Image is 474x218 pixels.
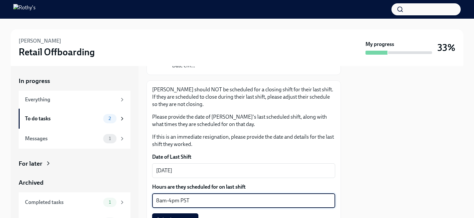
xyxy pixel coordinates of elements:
[152,183,335,191] label: Hours are they scheduled for on last shift
[156,167,331,175] textarea: [DATE]
[105,116,115,121] span: 2
[365,41,394,48] strong: My progress
[152,133,335,148] p: If this is an immediate resignation, please provide the date and details for the last shift they ...
[25,135,101,142] div: Messages
[19,46,95,58] h3: Retail Offboarding
[19,91,130,109] a: Everything
[19,109,130,129] a: To do tasks2
[25,115,101,122] div: To do tasks
[25,96,117,103] div: Everything
[19,178,130,187] a: Archived
[19,37,61,45] h6: [PERSON_NAME]
[152,113,335,128] p: Please provide the date of [PERSON_NAME]'s last scheduled shift, along with what times they are s...
[19,192,130,212] a: Completed tasks1
[105,136,115,141] span: 1
[156,197,331,205] textarea: 8am-4pm PST
[25,199,101,206] div: Completed tasks
[152,153,335,161] label: Date of Last Shift
[105,200,115,205] span: 1
[437,42,455,54] h3: 33%
[152,86,335,108] p: [PERSON_NAME] should NOT be scheduled for a closing shift for their last shift. If they are sched...
[19,159,42,168] div: For later
[19,129,130,149] a: Messages1
[13,4,36,15] img: Rothy's
[19,159,130,168] a: For later
[19,77,130,85] a: In progress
